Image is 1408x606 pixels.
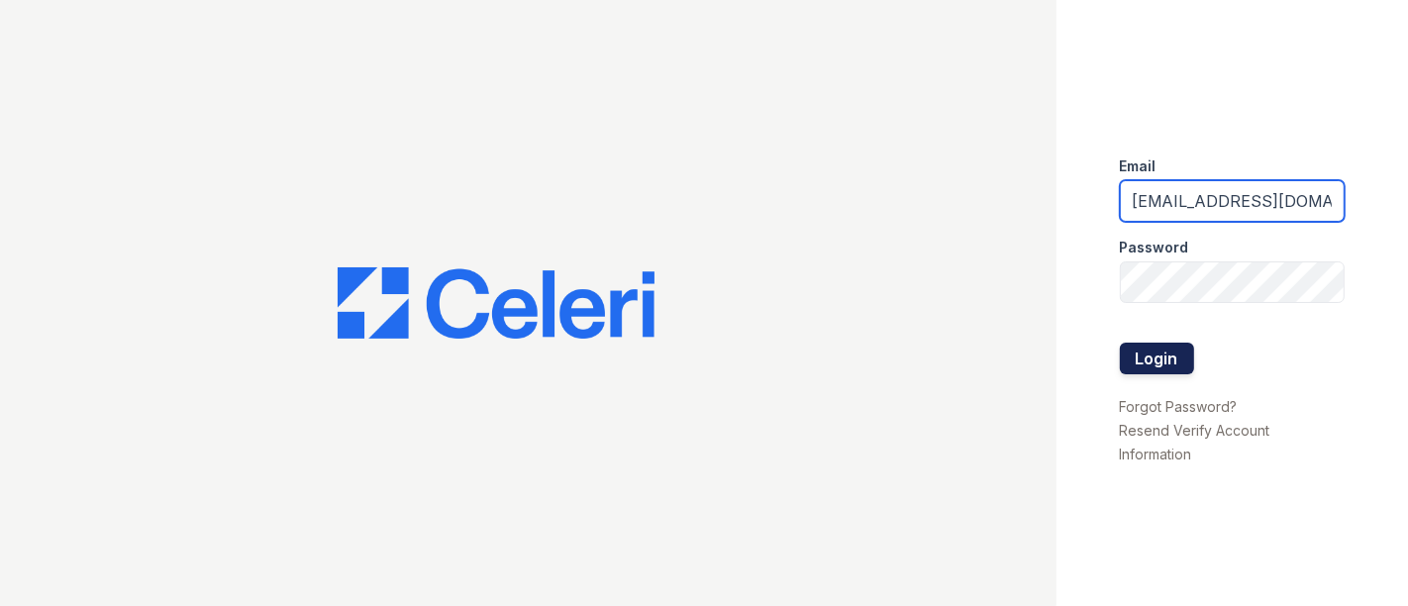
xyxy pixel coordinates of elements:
[1120,398,1238,415] a: Forgot Password?
[1120,343,1194,374] button: Login
[338,267,654,339] img: CE_Logo_Blue-a8612792a0a2168367f1c8372b55b34899dd931a85d93a1a3d3e32e68fde9ad4.png
[1120,156,1157,176] label: Email
[1120,422,1270,462] a: Resend Verify Account Information
[1120,238,1189,257] label: Password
